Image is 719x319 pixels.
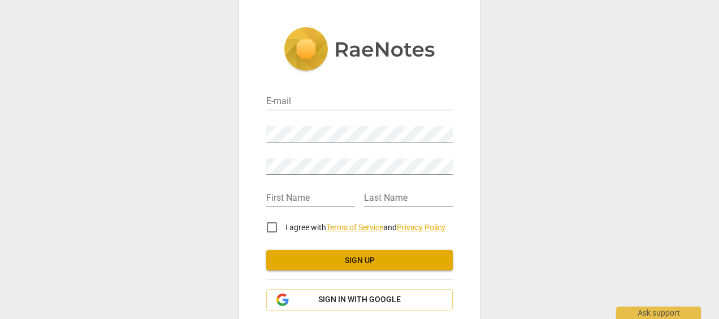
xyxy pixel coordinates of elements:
a: Terms of Service [326,223,383,232]
button: Sign in with Google [266,289,453,311]
button: Sign up [266,250,453,270]
div: Ask support [616,307,701,319]
img: 5ac2273c67554f335776073100b6d88f.svg [284,27,435,74]
span: I agree with and [285,223,445,232]
span: Sign up [275,255,444,266]
a: Privacy Policy [397,223,445,232]
span: Sign in with Google [318,294,401,305]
